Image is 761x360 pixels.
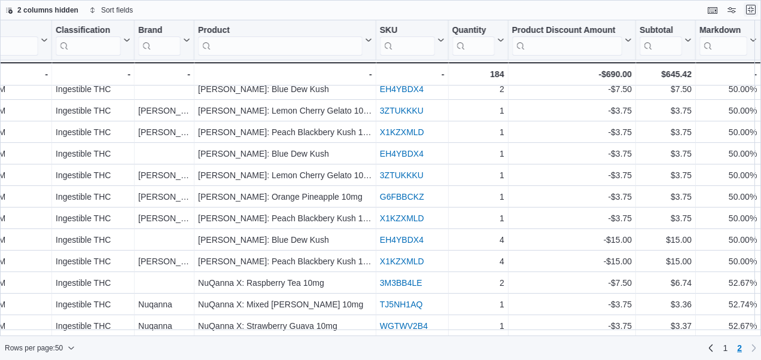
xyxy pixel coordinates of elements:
[198,276,372,290] div: NuQanna X: Raspberry Tea 10mg
[640,276,692,290] div: $6.74
[56,82,130,96] div: Ingestible THC
[198,147,372,161] div: [PERSON_NAME]: Blue Dew Kush
[198,319,372,333] div: NuQanna X: Strawberry Guava 10mg
[380,321,428,331] a: WGTWV2B4
[699,147,757,161] div: 50.00%
[56,25,121,36] div: Classification
[699,25,757,56] button: Markdown
[512,233,632,247] div: -$15.00
[1,3,83,17] button: 2 columns hidden
[744,2,758,17] button: Exit fullscreen
[699,190,757,204] div: 50.00%
[452,25,504,56] button: Quantity
[452,103,504,118] div: 1
[640,147,692,161] div: $3.75
[380,25,445,56] button: SKU
[198,233,372,247] div: [PERSON_NAME]: Blue Dew Kush
[138,211,190,225] div: [PERSON_NAME]
[452,297,504,312] div: 1
[56,190,130,204] div: Ingestible THC
[380,192,424,202] a: G6FBBCKZ
[699,233,757,247] div: 50.00%
[640,319,692,333] div: $3.37
[452,254,504,269] div: 4
[56,103,130,118] div: Ingestible THC
[56,319,130,333] div: Ingestible THC
[452,276,504,290] div: 2
[198,190,372,204] div: [PERSON_NAME]: Orange Pineapple 10mg
[56,276,130,290] div: Ingestible THC
[640,125,692,139] div: $3.75
[718,338,732,358] a: Page 1 of 2
[138,297,190,312] div: Nuqanna
[380,25,435,56] div: SKU URL
[56,147,130,161] div: Ingestible THC
[512,82,632,96] div: -$7.50
[512,103,632,118] div: -$3.75
[138,125,190,139] div: [PERSON_NAME]
[138,168,190,182] div: [PERSON_NAME]
[380,278,422,288] a: 3M3BB4LE
[512,297,632,312] div: -$3.75
[138,190,190,204] div: [PERSON_NAME]
[452,233,504,247] div: 4
[56,254,130,269] div: Ingestible THC
[380,235,424,245] a: EH4YBDX4
[198,25,372,56] button: Product
[452,25,495,56] div: Quantity
[56,25,121,56] div: Classification
[699,254,757,269] div: 50.00%
[699,297,757,312] div: 52.74%
[640,25,682,36] div: Subtotal
[705,3,720,17] button: Keyboard shortcuts
[84,3,138,17] button: Sort fields
[56,168,130,182] div: Ingestible THC
[56,297,130,312] div: Ingestible THC
[512,276,632,290] div: -$7.50
[732,338,747,358] button: Page 2 of 2
[380,213,424,223] a: X1KZXMLD
[138,254,190,269] div: [PERSON_NAME]
[380,257,424,266] a: X1KZXMLD
[640,233,692,247] div: $15.00
[640,254,692,269] div: $15.00
[512,168,632,182] div: -$3.75
[198,211,372,225] div: [PERSON_NAME]: Peach Blackbery Kush 10mg
[452,168,504,182] div: 1
[512,147,632,161] div: -$3.75
[56,67,130,81] div: -
[452,211,504,225] div: 1
[512,319,632,333] div: -$3.75
[640,82,692,96] div: $7.50
[380,67,445,81] div: -
[699,25,747,56] div: Markdown
[718,338,747,358] ul: Pagination for preceding grid
[640,25,682,56] div: Subtotal
[56,25,130,56] button: Classification
[138,103,190,118] div: [PERSON_NAME]
[747,341,761,355] button: Next page
[512,125,632,139] div: -$3.75
[699,125,757,139] div: 50.00%
[640,168,692,182] div: $3.75
[198,297,372,312] div: NuQanna X: Mixed [PERSON_NAME] 10mg
[380,127,424,137] a: X1KZXMLD
[452,319,504,333] div: 1
[704,341,718,355] a: Previous page
[380,25,435,36] div: SKU
[198,103,372,118] div: [PERSON_NAME]: Lemon Cherry Gelato 10mg
[452,82,504,96] div: 2
[640,67,692,81] div: $645.42
[699,276,757,290] div: 52.67%
[198,125,372,139] div: [PERSON_NAME]: Peach Blackbery Kush 10mg
[699,25,747,36] div: Markdown
[725,3,739,17] button: Display options
[699,319,757,333] div: 52.67%
[380,84,424,94] a: EH4YBDX4
[699,82,757,96] div: 50.00%
[699,67,757,81] div: -
[138,25,181,56] div: Brand
[640,25,692,56] button: Subtotal
[56,211,130,225] div: Ingestible THC
[723,342,727,354] span: 1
